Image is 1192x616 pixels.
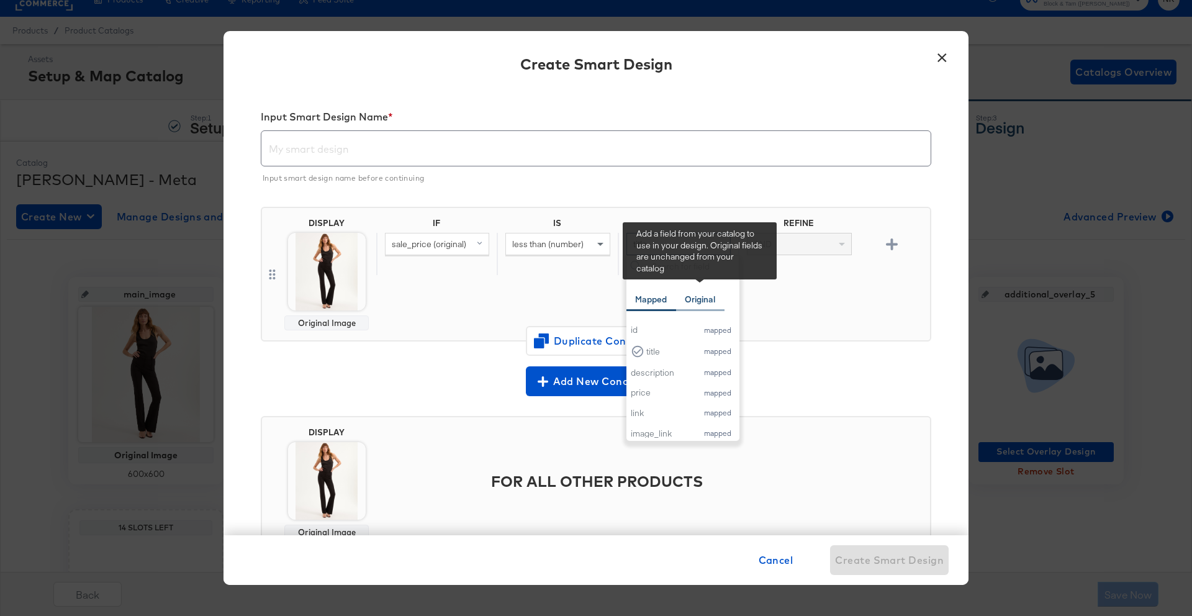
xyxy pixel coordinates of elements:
[631,387,692,399] div: price
[512,238,584,250] span: less than (number)
[288,442,366,520] img: COREBSS6330_BLACK_01.jpg
[288,233,366,310] img: COREBSS6330_BLACK_01.jpg
[520,53,672,75] div: Create Smart Design
[309,218,345,228] div: DISPLAY
[626,363,739,383] button: descriptionmapped
[536,332,656,350] span: Duplicate Condition
[701,389,735,397] div: mapped
[685,294,715,306] div: Original
[626,320,739,340] button: idmapped
[392,238,466,250] span: sale_price (original)
[531,373,661,390] span: Add New Condition
[290,318,363,328] div: Original Image
[526,326,666,356] button: Duplicate Condition
[376,452,925,510] div: FOR ALL OTHER PRODUCTS
[701,368,735,377] div: mapped
[526,366,666,396] button: Add New Condition
[626,383,739,403] button: pricemapped
[261,126,931,161] input: My smart design
[376,218,497,233] div: IF
[631,324,692,336] div: id
[701,326,735,335] div: mapped
[631,428,692,440] div: image_link
[754,545,798,575] button: Cancel
[701,347,735,356] div: mapped
[626,255,739,278] input: Search for field
[738,218,859,233] div: REFINE
[631,407,692,419] div: link
[635,294,667,306] div: Mapped
[646,346,692,358] div: title
[309,427,345,437] div: DISPLAY
[626,340,739,363] button: titlemapped
[261,111,931,128] div: Input Smart Design Name
[626,423,739,444] button: image_linkmapped
[931,43,953,66] button: ×
[754,238,772,250] span: AND
[759,551,793,569] span: Cancel
[633,238,647,250] span: title
[263,168,923,184] p: Input smart design name before continuing
[626,403,739,423] button: linkmapped
[497,218,617,233] div: IS
[290,527,363,537] div: Original Image
[701,409,735,417] div: mapped
[701,429,735,438] div: mapped
[631,367,692,379] div: description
